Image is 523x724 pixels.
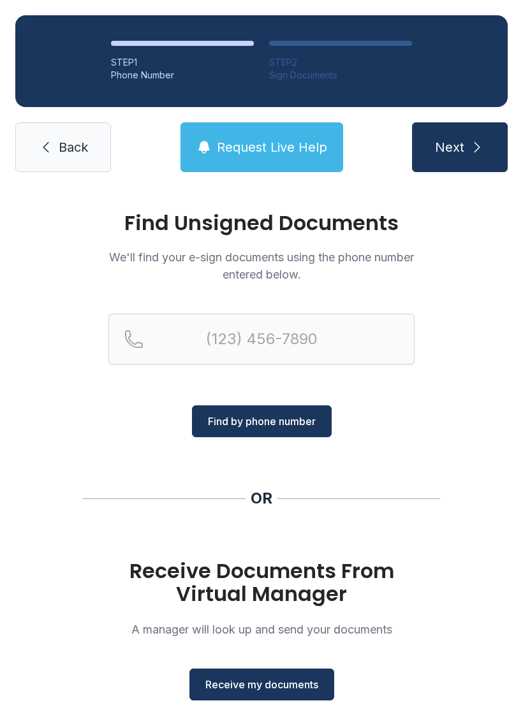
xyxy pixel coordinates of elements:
[111,69,254,82] div: Phone Number
[269,56,412,69] div: STEP 2
[59,138,88,156] span: Back
[217,138,327,156] span: Request Live Help
[111,56,254,69] div: STEP 1
[108,560,415,605] h1: Receive Documents From Virtual Manager
[435,138,464,156] span: Next
[208,414,316,429] span: Find by phone number
[108,213,415,233] h1: Find Unsigned Documents
[251,488,272,509] div: OR
[108,249,415,283] p: We'll find your e-sign documents using the phone number entered below.
[205,677,318,692] span: Receive my documents
[108,621,415,638] p: A manager will look up and send your documents
[269,69,412,82] div: Sign Documents
[108,314,415,365] input: Reservation phone number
